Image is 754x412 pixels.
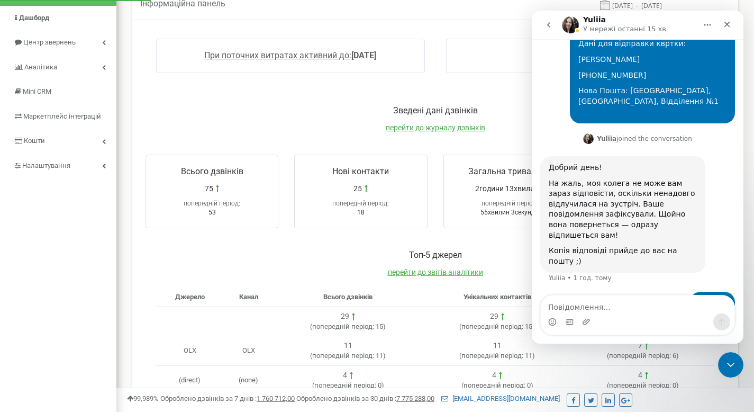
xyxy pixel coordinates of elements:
span: 55хвилин 3секунди [480,209,539,216]
button: Вибір емодзі [16,307,25,316]
div: 4 [492,370,496,381]
span: Зведені дані дзвінків [393,105,478,115]
span: попередній період: [461,323,523,330]
div: На жаль, моя колега не може вам зараз відповісти, оскільки ненадовго відлучилася на зустріч. Ваше... [17,168,165,230]
textarea: Повідомлення... [9,285,203,303]
span: Mini CRM [23,87,51,95]
div: Aura каже… [8,281,203,317]
span: ( 15 ) [459,323,535,330]
div: 11 [344,341,352,351]
span: попередній період: [461,352,523,360]
span: попередній період: [482,200,538,207]
div: Yuliia каже… [8,121,203,146]
div: 29 [490,311,498,322]
div: 7 [638,341,642,351]
span: попередній період: [609,352,671,360]
div: Добрий день!На жаль, моя колега не може вам зараз відповісти, оскільки ненадовго відлучилася на з... [8,146,174,262]
u: 7 775 288,00 [396,395,434,402]
div: 4 [638,370,642,381]
span: Налаштування [22,162,70,169]
span: Всього дзвінків [181,166,243,176]
button: Завантажити вкладений файл [50,307,59,316]
div: joined the conversation [65,123,160,133]
span: Унікальних контактів [464,293,531,301]
div: 11 [493,341,502,351]
span: Оброблено дзвінків за 7 днів : [160,395,295,402]
div: Копія відповіді прийде до вас на пошту ;) [17,235,165,256]
span: Оброблено дзвінків за 30 днів : [296,395,434,402]
span: Toп-5 джерел [409,250,462,260]
div: Добрий день! [17,152,165,163]
td: OLX [156,336,224,366]
span: 2години 13хвилин [475,183,539,194]
div: Дякую! [158,281,204,304]
span: 18 [357,209,365,216]
span: 75 [205,183,213,194]
div: [PERSON_NAME] [47,44,195,55]
span: ( 6 ) [607,352,679,360]
span: 99,989% [127,395,159,402]
iframe: Intercom live chat [532,11,743,344]
button: Надіслати повідомлення… [181,303,198,320]
span: Всього дзвінків [323,293,373,301]
span: ( 11 ) [310,352,386,360]
div: 29 [341,311,349,322]
td: (direct) [156,365,224,395]
a: перейти до журналу дзвінків [386,123,485,132]
span: Аналiтика [24,63,57,71]
b: Yuliia [65,124,85,132]
span: ( 15 ) [310,323,386,330]
div: 4 [343,370,347,381]
span: Нові контакти [332,166,389,176]
div: Yuliia • 1 год. тому [17,264,80,271]
a: При поточних витратах активний до:[DATE] [204,50,376,60]
span: ( 11 ) [459,352,535,360]
span: Канал [239,293,258,301]
span: Джерело [175,293,205,301]
span: Дашборд [19,14,49,22]
span: 25 [353,183,362,194]
span: Кошти [24,137,45,145]
div: Дані для відправки квртки: [47,28,195,39]
span: попередній період: [464,381,525,389]
div: Yuliia каже… [8,146,203,281]
span: попередній період: [312,352,374,360]
span: Загальна тривалість [468,166,551,176]
u: 1 760 712,00 [257,395,295,402]
span: Центр звернень [23,38,76,46]
span: попередній період: [609,381,671,389]
span: попередній період: [314,381,376,389]
img: Profile image for Yuliia [51,123,62,133]
div: [PHONE_NUMBER] [47,60,195,70]
span: Маркетплейс інтеграцій [23,112,101,120]
span: При поточних витратах активний до: [204,50,351,60]
iframe: Intercom live chat [718,352,743,378]
td: OLX [224,336,274,366]
span: попередній період: [184,200,240,207]
span: ( 0 ) [607,381,679,389]
td: (none) [224,365,274,395]
a: [EMAIL_ADDRESS][DOMAIN_NAME] [441,395,560,402]
a: перейти до звітів аналітики [388,268,483,276]
div: Нова Пошта: [GEOGRAPHIC_DATA], [GEOGRAPHIC_DATA], Відділення №1 ​ [47,75,195,106]
span: попередній період: [332,200,389,207]
span: 53 [208,209,216,216]
button: вибір GIF-файлів [33,307,42,316]
span: ( 0 ) [461,381,533,389]
span: попередній період: [312,323,374,330]
span: ( 0 ) [312,381,384,389]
